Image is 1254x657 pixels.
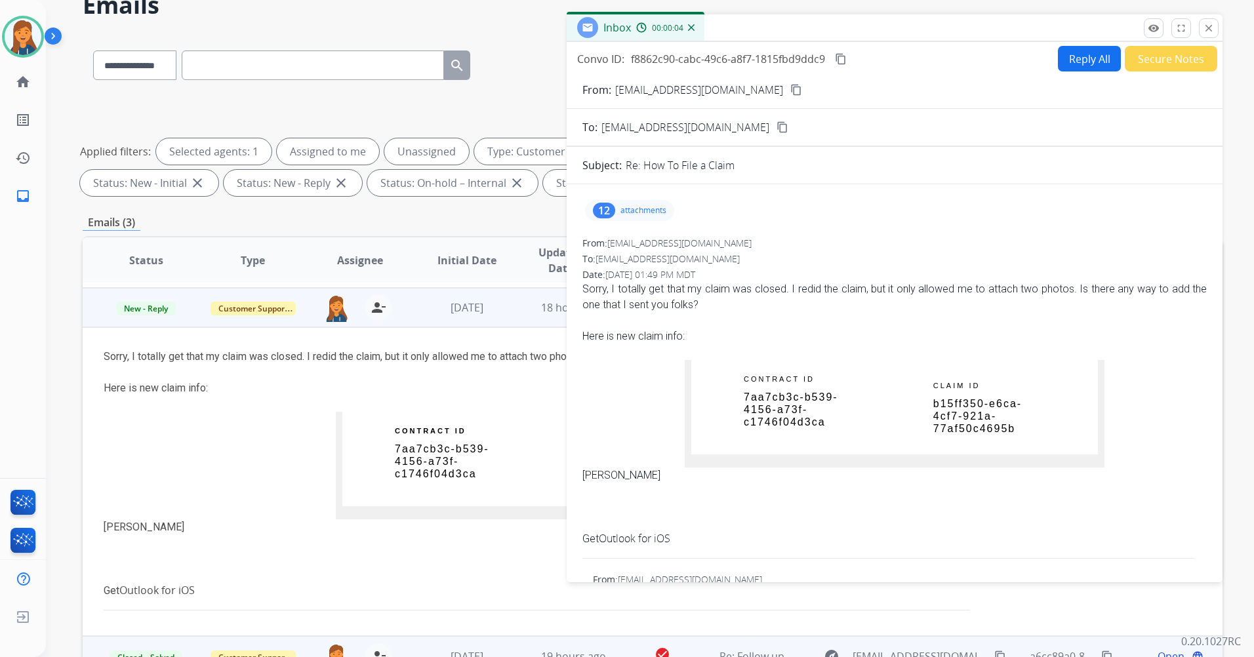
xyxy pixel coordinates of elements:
[531,245,590,276] span: Updated Date
[371,300,386,315] mat-icon: person_remove
[599,531,670,546] a: Outlook for iOS
[603,20,631,35] span: Inbox
[582,237,1207,250] div: From:
[1058,46,1121,71] button: Reply All
[933,398,1022,434] span: b15ff350-e6ca-4cf7-921a-77af50c4695b
[190,175,205,191] mat-icon: close
[509,175,525,191] mat-icon: close
[104,584,195,597] span: Get
[15,150,31,166] mat-icon: history
[80,144,151,159] p: Applied filters:
[582,468,1207,483] div: [PERSON_NAME]
[596,252,740,265] span: [EMAIL_ADDRESS][DOMAIN_NAME]
[652,23,683,33] span: 00:00:04
[323,294,350,322] img: agent-avatar
[790,84,802,96] mat-icon: content_copy
[1125,46,1217,71] button: Secure Notes
[582,268,1207,281] div: Date:
[582,157,622,173] p: Subject:
[615,82,783,98] p: [EMAIL_ADDRESS][DOMAIN_NAME]
[449,58,465,73] mat-icon: search
[129,252,163,268] span: Status
[593,573,1207,586] div: From:
[933,382,981,389] b: CLAIM ID
[116,302,176,315] span: New - Reply
[1148,22,1160,34] mat-icon: remove_red_eye
[605,268,695,281] span: [DATE] 01:49 PM MDT
[15,112,31,128] mat-icon: list_alt
[577,51,624,67] p: Convo ID:
[333,175,349,191] mat-icon: close
[224,170,362,196] div: Status: New - Reply
[541,300,606,315] span: 18 hours ago
[437,252,496,268] span: Initial Date
[119,583,195,597] a: Outlook for iOS
[80,170,218,196] div: Status: New - Initial
[83,214,140,231] p: Emails (3)
[156,138,272,165] div: Selected agents: 1
[241,252,265,268] span: Type
[744,375,815,383] b: CONTRACT ID
[277,138,379,165] div: Assigned to me
[620,205,666,216] p: attachments
[367,170,538,196] div: Status: On-hold – Internal
[395,427,466,435] b: CONTRACT ID
[582,281,1207,313] div: Sorry, I totally get that my claim was closed. I redid the claim, but it only allowed me to attac...
[474,138,640,165] div: Type: Customer Support
[543,170,722,196] div: Status: On-hold - Customer
[1181,633,1241,649] p: 0.20.1027RC
[15,74,31,90] mat-icon: home
[582,119,597,135] p: To:
[104,519,988,535] div: [PERSON_NAME]
[631,52,825,66] span: f8862c90-cabc-49c6-a8f7-1815fbd9ddc9
[337,252,383,268] span: Assignee
[384,138,469,165] div: Unassigned
[395,443,489,479] span: 7aa7cb3c-b539-4156-a73f-c1746f04d3ca
[451,300,483,315] span: [DATE]
[104,349,988,365] div: Sorry, I totally get that my claim was closed. I redid the claim, but it only allowed me to attac...
[777,121,788,133] mat-icon: content_copy
[618,573,762,586] span: [EMAIL_ADDRESS][DOMAIN_NAME]
[15,188,31,204] mat-icon: inbox
[1175,22,1187,34] mat-icon: fullscreen
[582,328,1207,344] div: Here is new claim info:
[601,119,769,135] span: [EMAIL_ADDRESS][DOMAIN_NAME]
[835,53,847,65] mat-icon: content_copy
[582,532,670,545] span: Get
[607,237,752,249] span: [EMAIL_ADDRESS][DOMAIN_NAME]
[744,391,838,428] span: 7aa7cb3c-b539-4156-a73f-c1746f04d3ca
[626,157,735,173] p: Re: How To File a Claim
[582,252,1207,266] div: To:
[104,380,988,396] div: Here is new claim info:
[5,18,41,55] img: avatar
[582,82,611,98] p: From:
[1203,22,1215,34] mat-icon: close
[211,302,296,315] span: Customer Support
[593,203,615,218] div: 12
